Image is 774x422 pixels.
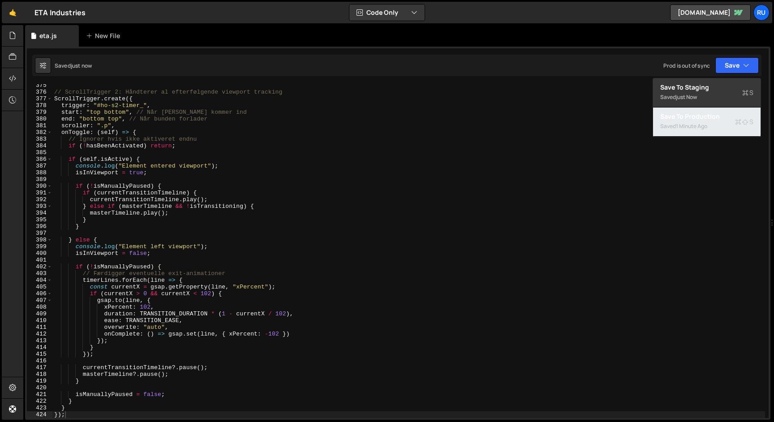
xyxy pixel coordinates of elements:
div: 415 [27,351,52,357]
div: 391 [27,189,52,196]
div: 378 [27,102,52,109]
div: Save to Production [660,112,753,121]
div: 419 [27,378,52,384]
div: 393 [27,203,52,210]
div: just now [676,93,697,101]
div: 418 [27,371,52,378]
div: 398 [27,237,52,243]
div: 399 [27,243,52,250]
div: 412 [27,331,52,337]
div: Saved [660,92,753,103]
div: 383 [27,136,52,142]
div: 421 [27,391,52,398]
div: 1 minute ago [676,122,707,130]
span: S [735,117,753,126]
div: 389 [27,176,52,183]
button: Code Only [349,4,425,21]
div: 411 [27,324,52,331]
div: just now [71,62,92,69]
a: [DOMAIN_NAME] [670,4,751,21]
div: Save to Staging [660,83,753,92]
div: 384 [27,142,52,149]
div: 377 [27,95,52,102]
div: Saved [660,121,753,132]
div: 422 [27,398,52,405]
div: 380 [27,116,52,122]
div: 402 [27,263,52,270]
div: 403 [27,270,52,277]
div: 381 [27,122,52,129]
div: 392 [27,196,52,203]
div: 416 [27,357,52,364]
div: 386 [27,156,52,163]
a: Ru [753,4,770,21]
a: 🤙 [2,2,24,23]
div: 408 [27,304,52,310]
span: S [742,88,753,97]
div: 396 [27,223,52,230]
div: 417 [27,364,52,371]
div: Saved [55,62,92,69]
div: 406 [27,290,52,297]
div: Prod is out of sync [663,62,710,69]
div: 390 [27,183,52,189]
div: 387 [27,163,52,169]
div: 414 [27,344,52,351]
div: 375 [27,82,52,89]
div: 376 [27,89,52,95]
div: New File [86,31,124,40]
button: Save to StagingS Savedjust now [653,78,761,108]
div: 401 [27,257,52,263]
div: 420 [27,384,52,391]
div: 394 [27,210,52,216]
div: 404 [27,277,52,284]
div: 405 [27,284,52,290]
div: 400 [27,250,52,257]
button: Save to ProductionS Saved1 minute ago [653,108,761,137]
div: 407 [27,297,52,304]
div: ETA Industries [34,7,86,18]
button: Save [715,57,759,73]
div: 395 [27,216,52,223]
div: 397 [27,230,52,237]
div: 379 [27,109,52,116]
div: eta.js [39,31,57,40]
div: 382 [27,129,52,136]
div: 388 [27,169,52,176]
div: 409 [27,310,52,317]
div: 385 [27,149,52,156]
div: 413 [27,337,52,344]
div: 410 [27,317,52,324]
